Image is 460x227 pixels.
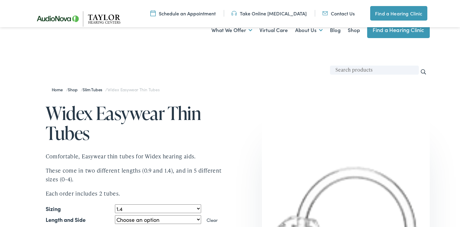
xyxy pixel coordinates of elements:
[46,203,61,214] label: Sizing
[295,19,323,41] a: About Us
[370,6,427,21] a: Find a Hearing Clinic
[367,22,430,38] a: Find a Hearing Clinic
[83,86,105,92] a: Slim Tubes
[420,69,427,75] input: Search
[107,86,160,92] span: Widex Easywear Thin Tubes
[322,10,328,17] img: utility icon
[330,19,341,41] a: Blog
[231,10,307,17] a: Take Online [MEDICAL_DATA]
[231,10,237,17] img: utility icon
[150,10,156,17] img: utility icon
[52,86,160,92] span: / / /
[348,19,360,41] a: Shop
[46,152,230,161] p: Comfortable, Easywear thin tubes for Widex hearing aids.
[259,19,288,41] a: Virtual Care
[46,214,86,225] label: Length and Side
[52,86,66,92] a: Home
[68,86,80,92] a: Shop
[46,103,230,143] h1: Widex Easywear Thin Tubes
[207,217,218,223] a: Clear
[46,166,230,184] p: These come in two different lengths (0.9 and 1.4), and in 5 different sizes (0-4).
[322,10,355,17] a: Contact Us
[330,66,419,75] input: Search products
[211,19,252,41] a: What We Offer
[46,189,230,198] p: Each order includes 2 tubes.
[150,10,216,17] a: Schedule an Appointment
